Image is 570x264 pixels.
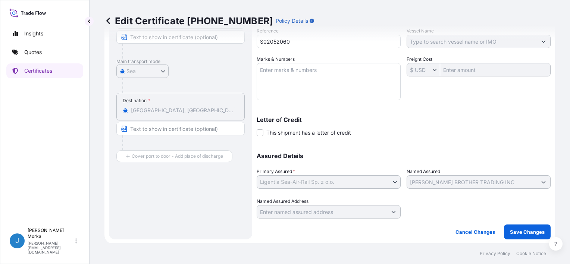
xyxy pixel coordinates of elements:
input: Enter amount [440,63,550,76]
span: Ligentia Sea-Air-Rail Sp. z o.o. [260,178,334,186]
label: Named Assured Address [257,198,309,205]
p: Quotes [24,48,42,56]
a: Quotes [6,45,83,60]
label: Named Assured [407,168,440,175]
label: Freight Cost [407,56,432,63]
a: Certificates [6,63,83,78]
button: Cancel Changes [450,224,501,239]
input: Freight Cost [407,63,432,76]
div: Destination [123,98,150,104]
p: Assured Details [257,153,551,159]
button: Show suggestions [387,205,400,219]
a: Cookie Notice [516,251,546,257]
a: Insights [6,26,83,41]
button: Select transport [116,65,169,78]
p: [PERSON_NAME] Morka [28,227,74,239]
input: Named Assured Address [257,205,387,219]
input: Text to appear on certificate [116,122,245,135]
p: Insights [24,30,43,37]
span: Cover port to door - Add place of discharge [132,153,223,160]
p: Policy Details [276,17,308,25]
button: Ligentia Sea-Air-Rail Sp. z o.o. [257,175,401,189]
a: Privacy Policy [480,251,510,257]
button: Show suggestions [537,175,550,189]
p: Letter of Credit [257,117,551,123]
p: [PERSON_NAME][EMAIL_ADDRESS][DOMAIN_NAME] [28,241,74,254]
p: Save Changes [510,228,545,236]
span: Sea [126,67,136,75]
button: Save Changes [504,224,551,239]
p: Certificates [24,67,52,75]
span: J [15,237,19,245]
label: Marks & Numbers [257,56,295,63]
p: Cancel Changes [455,228,495,236]
input: Assured Name [407,175,537,189]
span: Primary Assured [257,168,295,175]
button: Cover port to door - Add place of discharge [116,150,232,162]
button: Show suggestions [432,66,440,73]
p: Edit Certificate [PHONE_NUMBER] [104,15,273,27]
p: Main transport mode [116,59,245,65]
span: This shipment has a letter of credit [266,129,351,136]
input: Destination [131,107,235,114]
